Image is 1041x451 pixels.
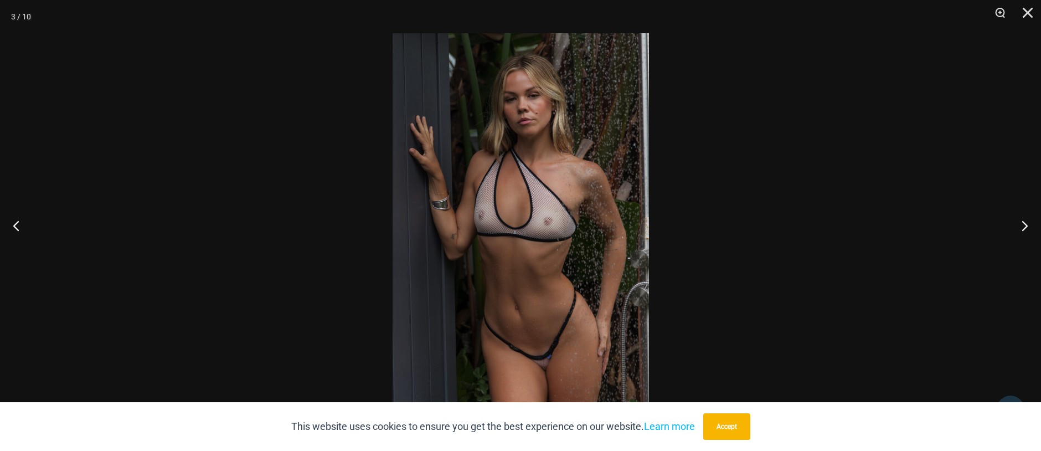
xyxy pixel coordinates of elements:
[291,418,695,435] p: This website uses cookies to ensure you get the best experience on our website.
[11,8,31,25] div: 3 / 10
[644,421,695,432] a: Learn more
[393,33,649,418] img: Trade Winds IvoryInk 384 Top 453 Micro 04
[703,413,750,440] button: Accept
[999,198,1041,253] button: Next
